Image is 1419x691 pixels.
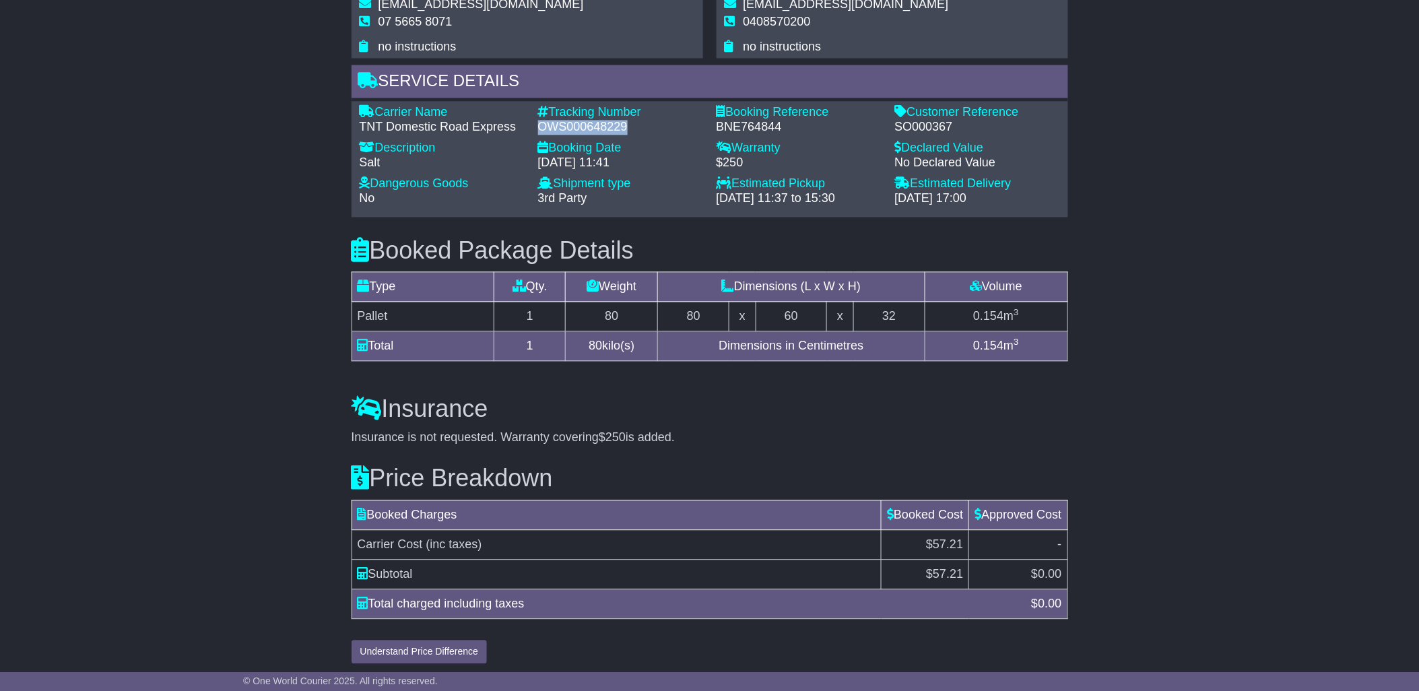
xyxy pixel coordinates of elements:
div: BNE764844 [717,121,882,135]
td: 1 [494,332,566,362]
span: 0.154 [973,339,1003,353]
sup: 3 [1014,337,1019,348]
span: (inc taxes) [426,538,482,552]
div: Shipment type [538,177,703,192]
td: Total [352,332,494,362]
td: 32 [853,302,925,332]
td: Qty. [494,273,566,302]
div: Total charged including taxes [351,595,1025,614]
td: Booked Charges [352,500,882,530]
div: Declared Value [895,141,1060,156]
span: 0.00 [1038,568,1061,581]
sup: 3 [1014,308,1019,318]
div: Booking Date [538,141,703,156]
div: OWS000648229 [538,121,703,135]
span: 0.154 [973,310,1003,323]
span: Carrier Cost [358,538,423,552]
div: Customer Reference [895,106,1060,121]
td: $ [882,560,969,589]
td: x [729,302,756,332]
td: Dimensions (L x W x H) [658,273,925,302]
td: 60 [756,302,827,332]
span: 3rd Party [538,192,587,205]
td: Approved Cost [969,500,1067,530]
div: Estimated Delivery [895,177,1060,192]
h3: Price Breakdown [352,465,1068,492]
span: 80 [589,339,602,353]
div: Estimated Pickup [717,177,882,192]
td: 80 [658,302,729,332]
h3: Insurance [352,396,1068,423]
div: Warranty [717,141,882,156]
h3: Booked Package Details [352,238,1068,265]
div: TNT Domestic Road Express [360,121,525,135]
td: $ [969,560,1067,589]
div: [DATE] 11:41 [538,156,703,171]
td: m [925,332,1067,362]
span: $57.21 [926,538,963,552]
td: 1 [494,302,566,332]
span: no instructions [744,40,822,54]
div: SO000367 [895,121,1060,135]
div: $250 [717,156,882,171]
div: [DATE] 11:37 to 15:30 [717,192,882,207]
div: Description [360,141,525,156]
span: - [1058,538,1062,552]
span: 07 5665 8071 [378,15,453,29]
td: Type [352,273,494,302]
div: Tracking Number [538,106,703,121]
span: $250 [599,431,626,445]
td: kilo(s) [566,332,658,362]
div: Service Details [352,65,1068,102]
td: Volume [925,273,1067,302]
span: 0.00 [1038,597,1061,611]
td: Booked Cost [882,500,969,530]
div: Insurance is not requested. Warranty covering is added. [352,431,1068,446]
div: Carrier Name [360,106,525,121]
div: [DATE] 17:00 [895,192,1060,207]
div: No Declared Value [895,156,1060,171]
td: Pallet [352,302,494,332]
button: Understand Price Difference [352,640,488,664]
td: x [827,302,853,332]
span: 0408570200 [744,15,811,29]
div: $ [1024,595,1068,614]
span: 57.21 [933,568,963,581]
div: Dangerous Goods [360,177,525,192]
div: Salt [360,156,525,171]
td: Subtotal [352,560,882,589]
span: No [360,192,375,205]
td: Dimensions in Centimetres [658,332,925,362]
div: Booking Reference [717,106,882,121]
td: Weight [566,273,658,302]
td: 80 [566,302,658,332]
td: m [925,302,1067,332]
span: no instructions [378,40,457,54]
span: © One World Courier 2025. All rights reserved. [243,676,438,686]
